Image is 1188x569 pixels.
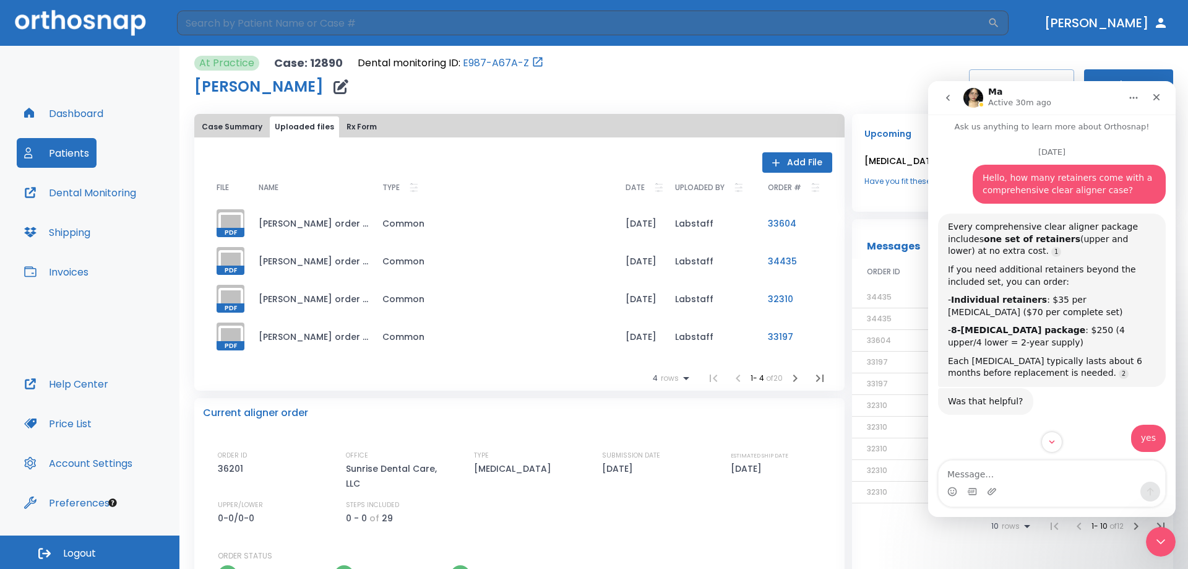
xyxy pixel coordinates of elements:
[17,369,116,399] a: Help Center
[1039,12,1173,34] button: [PERSON_NAME]
[249,204,372,242] td: [PERSON_NAME] order #33604.pdf
[867,239,920,254] p: Messages
[1109,521,1124,531] span: of 12
[991,522,999,531] span: 10
[17,178,144,207] button: Dental Monitoring
[218,550,836,562] p: ORDER STATUS
[372,204,616,242] td: Common
[602,461,637,476] p: [DATE]
[203,406,308,420] p: Current aligner order
[217,228,244,237] span: PDF
[274,56,343,71] p: Case: 12890
[194,79,324,94] h1: [PERSON_NAME]
[346,511,367,526] p: 0 - 0
[867,266,900,277] span: ORDER ID
[17,409,99,438] button: Price List
[17,138,97,168] a: Patients
[15,10,146,35] img: Orthosnap
[653,374,658,383] span: 4
[867,443,887,454] span: 32310
[372,318,616,355] td: Common
[928,81,1176,517] iframe: Intercom live chat
[17,488,117,518] button: Preferences
[259,184,278,191] span: NAME
[758,280,832,318] td: 32310
[867,313,892,324] span: 34435
[665,204,758,242] td: Labstaff
[382,180,400,195] p: TYPE
[867,422,887,432] span: 32310
[867,357,888,367] span: 33197
[346,461,451,491] p: Sunrise Dental Care, LLC
[17,257,96,287] button: Invoices
[346,450,368,461] p: OFFICE
[616,242,665,280] td: [DATE]
[17,98,111,128] button: Dashboard
[218,500,263,511] p: UPPER/LOWER
[342,116,382,137] button: Rx Form
[758,204,832,242] td: 33604
[17,448,140,478] a: Account Settings
[249,318,372,355] td: [PERSON_NAME] order #33197.pdf
[63,547,96,560] span: Logout
[17,217,98,247] button: Shipping
[602,450,660,461] p: SUBMISSION DATE
[217,341,244,350] span: PDF
[382,511,393,526] p: 29
[969,69,1074,99] button: STARTMONITORING
[658,374,679,383] span: rows
[107,497,118,508] div: Tooltip anchor
[358,56,544,71] div: Open patient in dental monitoring portal
[270,116,339,137] button: Uploaded files
[731,461,766,476] p: [DATE]
[867,487,887,497] span: 32310
[758,242,832,280] td: 34435
[217,303,244,313] span: PDF
[864,154,1161,168] p: [MEDICAL_DATA] were delivered
[999,522,1020,531] span: rows
[217,266,244,275] span: PDF
[665,280,758,318] td: Labstaff
[762,152,832,173] button: Add File
[864,126,1161,141] p: Upcoming
[751,373,766,383] span: 1 - 4
[626,180,645,195] p: DATE
[867,465,887,476] span: 32310
[766,373,783,383] span: of 20
[358,56,460,71] p: Dental monitoring ID:
[463,56,529,71] a: E987-A67A-Z
[249,242,372,280] td: [PERSON_NAME] order #34435.pdf
[177,11,988,35] input: Search by Patient Name or Case #
[768,180,801,195] p: ORDER #
[372,280,616,318] td: Common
